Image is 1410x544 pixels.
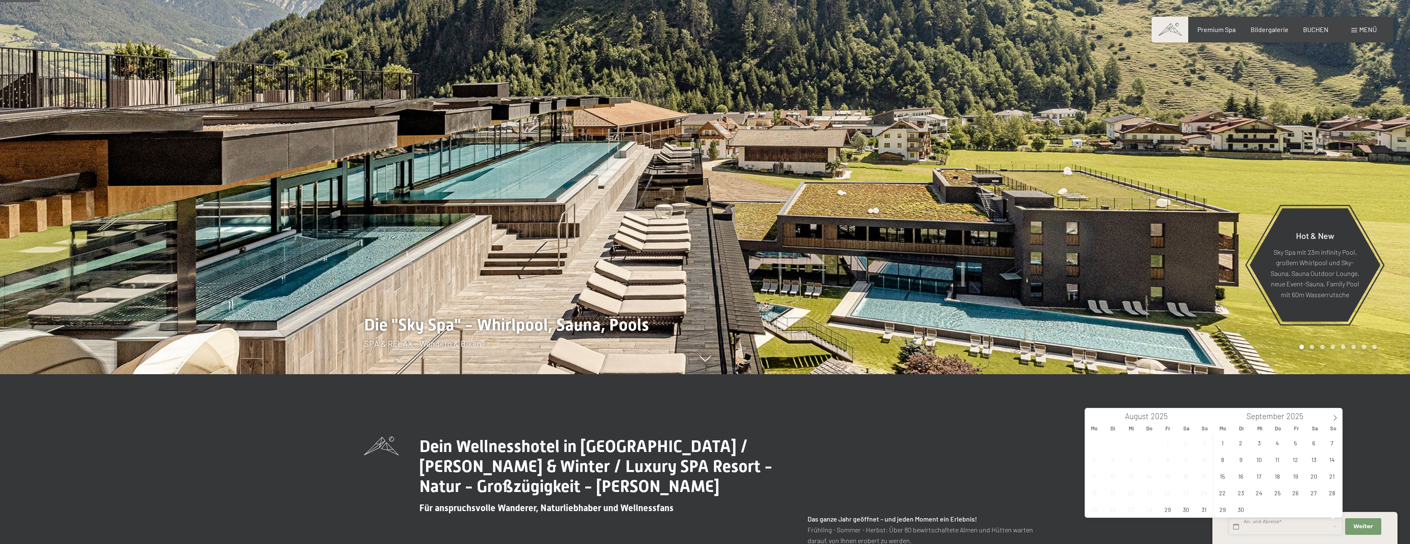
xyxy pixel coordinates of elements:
span: August 9, 2025 [1178,451,1194,467]
span: August 1, 2025 [1160,435,1176,451]
span: Sa [1306,426,1324,431]
span: August 7, 2025 [1141,451,1157,467]
span: Menü [1359,25,1377,33]
span: September 2, 2025 [1233,435,1249,451]
span: August 24, 2025 [1196,484,1212,501]
span: September 10, 2025 [1251,451,1267,467]
span: August 14, 2025 [1141,468,1157,484]
span: Hot & New [1296,230,1334,240]
button: Weiter [1345,518,1381,535]
div: Carousel Page 1 (Current Slide) [1299,345,1304,349]
span: August 15, 2025 [1160,468,1176,484]
span: September 23, 2025 [1233,484,1249,501]
span: Di [1232,426,1250,431]
span: September 24, 2025 [1251,484,1267,501]
span: September 30, 2025 [1233,501,1249,517]
span: August 5, 2025 [1105,451,1121,467]
span: September [1246,412,1284,420]
span: September 9, 2025 [1233,451,1249,467]
span: September 13, 2025 [1306,451,1322,467]
span: September 19, 2025 [1287,468,1303,484]
span: August 25, 2025 [1086,501,1103,517]
span: August 4, 2025 [1086,451,1103,467]
span: Di [1103,426,1122,431]
span: August 23, 2025 [1178,484,1194,501]
input: Year [1149,411,1176,421]
span: Do [1269,426,1287,431]
span: September 11, 2025 [1269,451,1286,467]
span: August 19, 2025 [1105,484,1121,501]
span: September 20, 2025 [1306,468,1322,484]
span: Für anspruchsvolle Wanderer, Naturliebhaber und Wellnessfans [419,503,674,513]
p: Sky Spa mit 23m Infinity Pool, großem Whirlpool und Sky-Sauna, Sauna Outdoor Lounge, neue Event-S... [1270,246,1360,300]
div: Carousel Page 2 [1310,345,1314,349]
div: Carousel Page 6 [1351,345,1356,349]
a: Premium Spa [1197,25,1236,33]
span: So [1195,426,1214,431]
span: September 5, 2025 [1287,435,1303,451]
span: Mi [1122,426,1140,431]
span: September 25, 2025 [1269,484,1286,501]
span: September 16, 2025 [1233,468,1249,484]
span: Weiter [1353,523,1373,530]
span: August 22, 2025 [1160,484,1176,501]
span: August 17, 2025 [1196,468,1212,484]
a: Bildergalerie [1251,25,1289,33]
div: Carousel Pagination [1296,345,1377,349]
div: Carousel Page 8 [1372,345,1377,349]
span: August 3, 2025 [1196,435,1212,451]
span: September 18, 2025 [1269,468,1286,484]
span: Sa [1177,426,1195,431]
span: September 17, 2025 [1251,468,1267,484]
span: August 8, 2025 [1160,451,1176,467]
div: Carousel Page 7 [1362,345,1366,349]
span: September 6, 2025 [1306,435,1322,451]
div: Carousel Page 3 [1320,345,1325,349]
span: Dein Wellnesshotel in [GEOGRAPHIC_DATA] / [PERSON_NAME] & Winter / Luxury SPA Resort - Natur - Gr... [419,437,773,496]
strong: Das ganze Jahr geöffnet – und jeden Moment ein Erlebnis! [808,515,977,523]
input: Year [1284,411,1312,421]
span: September 8, 2025 [1214,451,1231,467]
span: August 26, 2025 [1105,501,1121,517]
span: August 27, 2025 [1123,501,1139,517]
span: September 7, 2025 [1324,435,1340,451]
span: September 21, 2025 [1324,468,1340,484]
span: Mo [1085,426,1103,431]
span: August 12, 2025 [1105,468,1121,484]
div: Carousel Page 4 [1331,345,1335,349]
span: September 27, 2025 [1306,484,1322,501]
span: August 21, 2025 [1141,484,1157,501]
span: August 29, 2025 [1160,501,1176,517]
span: August 18, 2025 [1086,484,1103,501]
span: August 20, 2025 [1123,484,1139,501]
span: September 15, 2025 [1214,468,1231,484]
span: August 30, 2025 [1178,501,1194,517]
span: August 2, 2025 [1178,435,1194,451]
span: August 6, 2025 [1123,451,1139,467]
span: August 16, 2025 [1178,468,1194,484]
a: Hot & New Sky Spa mit 23m Infinity Pool, großem Whirlpool und Sky-Sauna, Sauna Outdoor Lounge, ne... [1249,208,1381,322]
span: September 29, 2025 [1214,501,1231,517]
span: Fr [1287,426,1306,431]
span: September 26, 2025 [1287,484,1303,501]
span: September 28, 2025 [1324,484,1340,501]
span: September 4, 2025 [1269,435,1286,451]
span: Fr [1159,426,1177,431]
span: August 11, 2025 [1086,468,1103,484]
span: August 31, 2025 [1196,501,1212,517]
span: So [1324,426,1342,431]
span: September 3, 2025 [1251,435,1267,451]
span: August 28, 2025 [1141,501,1157,517]
span: August 10, 2025 [1196,451,1212,467]
span: Mo [1214,426,1232,431]
span: September 14, 2025 [1324,451,1340,467]
span: Mi [1251,426,1269,431]
span: September 1, 2025 [1214,435,1231,451]
a: BUCHEN [1303,25,1328,33]
span: August 13, 2025 [1123,468,1139,484]
span: August [1125,412,1149,420]
div: Carousel Page 5 [1341,345,1346,349]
